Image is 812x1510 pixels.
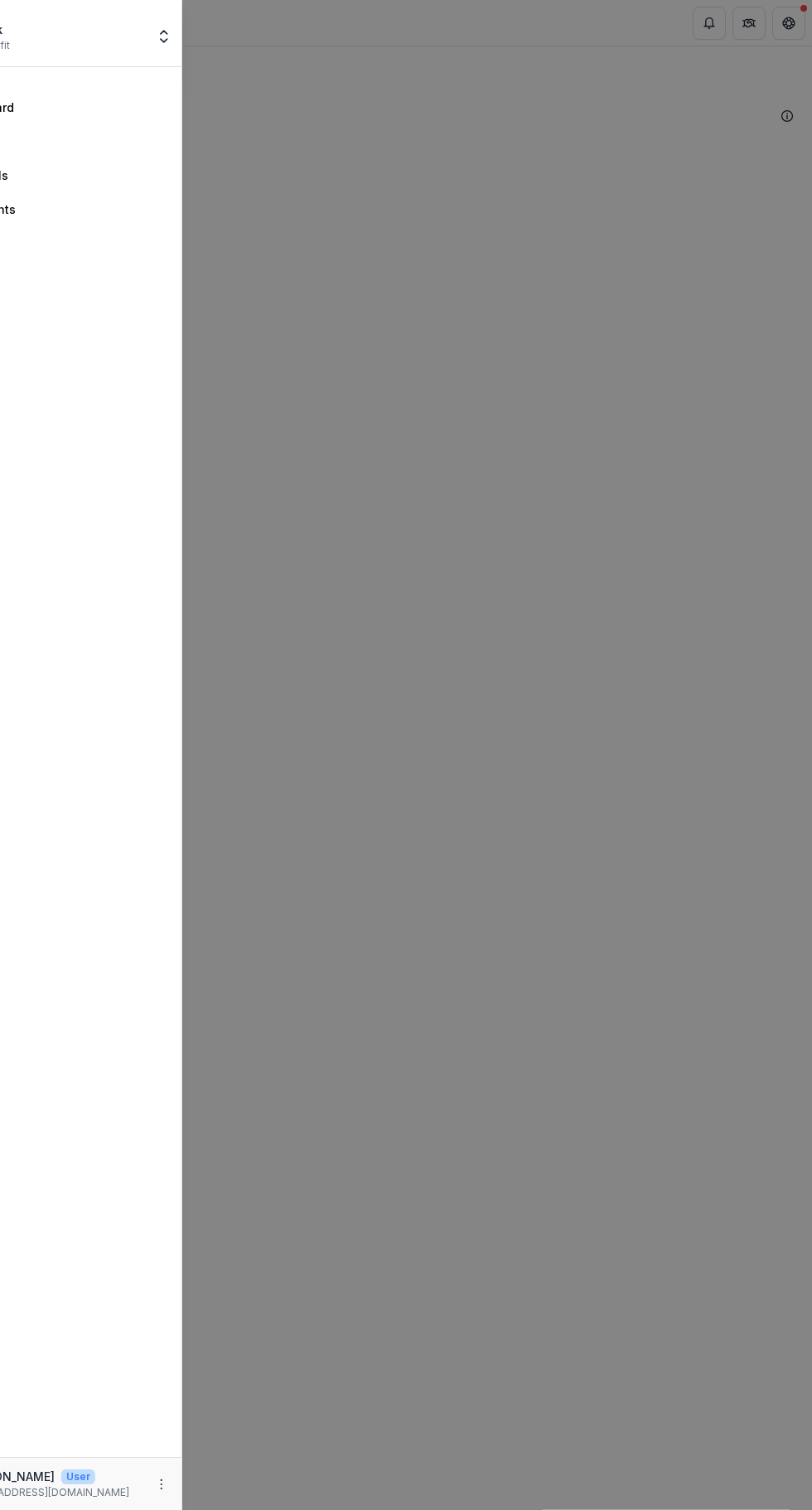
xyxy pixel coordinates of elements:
button: More [152,1474,172,1494]
button: Open entity switcher [152,20,176,53]
p: User [61,1469,95,1484]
